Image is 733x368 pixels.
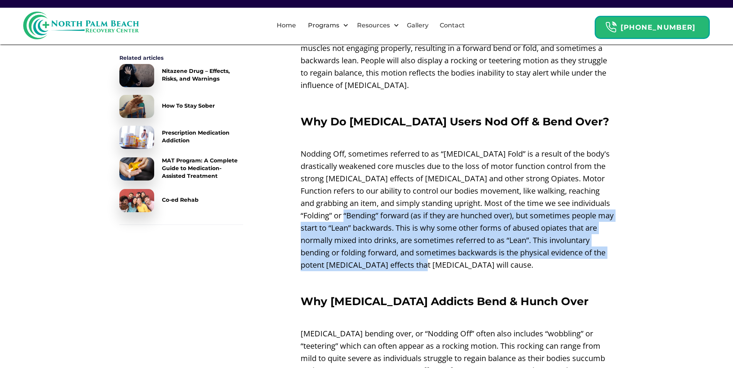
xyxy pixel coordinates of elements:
[301,311,614,324] p: ‍
[301,148,614,271] p: Nodding Off, sometimes referred to as “[MEDICAL_DATA] Fold” is a result of the body's drastically...
[162,157,243,180] div: MAT Program: A Complete Guide to Medication-Assisted Treatment
[162,67,243,83] div: Nitazene Drug – Effects, Risks, and Warnings
[301,13,350,38] div: Programs
[301,115,609,128] strong: Why Do [MEDICAL_DATA] Users Nod Off & Bend Over?
[162,196,199,204] div: Co-ed Rehab
[350,13,401,38] div: Resources
[162,129,243,144] div: Prescription Medication Addiction
[119,95,243,118] a: How To Stay Sober
[119,157,243,181] a: MAT Program: A Complete Guide to Medication-Assisted Treatment
[119,126,243,149] a: Prescription Medication Addiction
[119,54,243,62] div: Related articles
[119,189,243,212] a: Co-ed Rehab
[162,102,215,110] div: How To Stay Sober
[621,23,696,32] strong: [PHONE_NUMBER]
[301,132,614,144] p: ‍
[595,12,710,39] a: Header Calendar Icons[PHONE_NUMBER]
[402,13,433,38] a: Gallery
[272,13,301,38] a: Home
[301,295,588,308] strong: Why [MEDICAL_DATA] Addicts Bend & Hunch Over
[355,21,392,30] div: Resources
[301,275,614,287] p: ‍
[119,64,243,87] a: Nitazene Drug – Effects, Risks, and Warnings
[301,95,614,108] p: ‍
[435,13,469,38] a: Contact
[306,21,341,30] div: Programs
[605,21,617,33] img: Header Calendar Icons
